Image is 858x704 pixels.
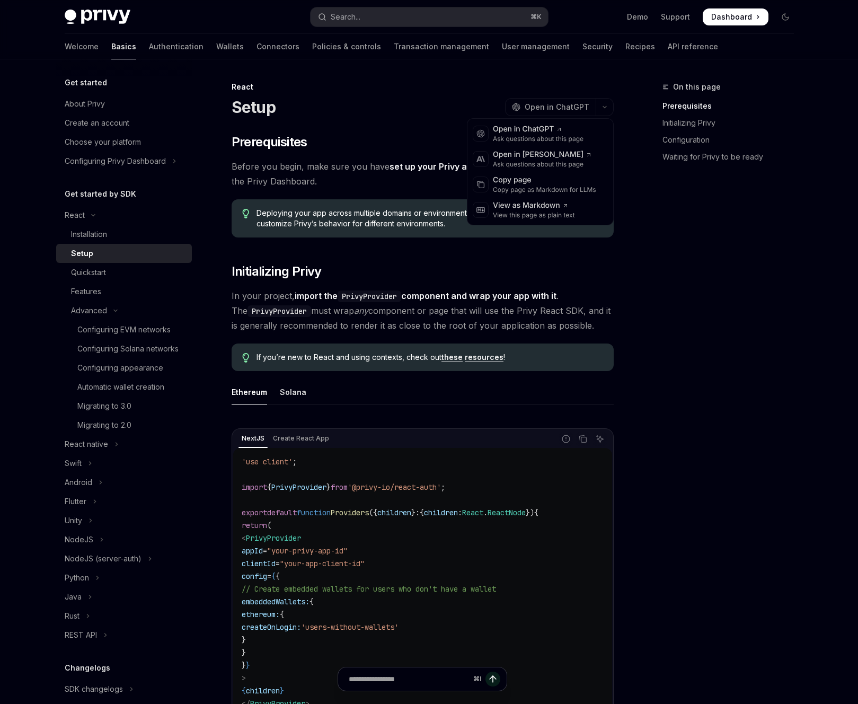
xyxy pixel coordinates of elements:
span: { [276,571,280,581]
div: Ask questions about this page [493,135,583,143]
span: Initializing Privy [232,263,322,280]
div: Swift [65,457,82,470]
svg: Tip [242,353,250,363]
a: Initializing Privy [662,115,802,131]
div: Configuring Privy Dashboard [65,155,166,168]
button: Toggle Configuring Privy Dashboard section [56,152,192,171]
span: children [377,508,411,517]
span: ethereum: [242,610,280,619]
span: Prerequisites [232,134,307,151]
button: Toggle Advanced section [56,301,192,320]
input: Ask a question... [349,667,469,691]
h1: Setup [232,98,276,117]
div: Ask questions about this page [493,160,592,169]
span: } [246,661,250,670]
button: Copy the contents from the code block [576,432,590,446]
div: Java [65,591,82,603]
h5: Get started by SDK [65,188,136,200]
button: Toggle NodeJS section [56,530,192,549]
a: these [441,353,463,362]
div: Configuring Solana networks [77,342,179,355]
a: Create an account [56,113,192,133]
span: "your-privy-app-id" [267,546,348,556]
em: any [354,305,368,316]
div: Copy page [493,175,596,186]
a: Waiting for Privy to be ready [662,148,802,165]
div: Copy page as Markdown for LLMs [493,186,596,194]
span: : [458,508,462,517]
span: { [280,610,284,619]
div: NodeJS [65,533,93,546]
span: ReactNode [488,508,526,517]
span: React [462,508,483,517]
span: return [242,521,267,530]
span: : [415,508,420,517]
div: REST API [65,629,97,641]
div: Unity [65,514,82,527]
span: function [297,508,331,517]
div: View as Markdown [493,200,575,211]
span: children [424,508,458,517]
a: Policies & controls [312,34,381,59]
span: In your project, . The must wrap component or page that will use the Privy React SDK, and it is g... [232,288,614,333]
button: Toggle REST API section [56,626,192,645]
span: PrivyProvider [271,482,326,492]
div: React native [65,438,108,451]
button: Open in ChatGPT [505,98,596,116]
div: Create an account [65,117,129,129]
span: }) [526,508,534,517]
div: Migrating to 3.0 [77,400,131,412]
div: Migrating to 2.0 [77,419,131,432]
a: Demo [627,12,648,22]
button: Toggle Android section [56,473,192,492]
span: Open in ChatGPT [525,102,589,112]
span: createOnLogin: [242,622,301,632]
span: config [242,571,267,581]
span: = [276,559,280,568]
a: Welcome [65,34,99,59]
div: Setup [71,247,93,260]
strong: import the component and wrap your app with it [295,291,556,301]
span: ( [267,521,271,530]
span: < [242,533,246,543]
span: { [420,508,424,517]
button: Toggle React native section [56,435,192,454]
div: Choose your platform [65,136,141,148]
span: } [411,508,415,517]
a: Configuring Solana networks [56,339,192,358]
button: Toggle Swift section [56,454,192,473]
span: default [267,508,297,517]
h5: Get started [65,76,107,89]
button: Send message [485,672,500,687]
span: ({ [369,508,377,517]
span: ; [293,457,297,467]
span: If you’re new to React and using contexts, check out ! [256,352,603,363]
a: Authentication [149,34,204,59]
div: React [232,82,614,92]
a: About Privy [56,94,192,113]
span: } [242,635,246,645]
span: ; [441,482,445,492]
button: Toggle Unity section [56,511,192,530]
div: Configuring appearance [77,362,163,374]
span: // Create embedded wallets for users who don't have a wallet [242,584,496,594]
span: } [242,648,246,657]
div: Rust [65,610,79,622]
span: Deploying your app across multiple domains or environments? Learn how to use to customize Privy’s... [256,208,603,229]
div: Open in ChatGPT [493,124,583,135]
div: View this page as plain text [493,211,575,219]
span: embeddedWallets: [242,597,309,606]
span: import [242,482,267,492]
button: Ask AI [593,432,607,446]
a: Basics [111,34,136,59]
h5: Changelogs [65,662,110,674]
a: Prerequisites [662,98,802,115]
span: '@privy-io/react-auth' [348,482,441,492]
span: ⌘ K [530,13,542,21]
div: Flutter [65,495,86,508]
button: Toggle NodeJS (server-auth) section [56,549,192,568]
div: Android [65,476,92,489]
div: Solana [280,380,306,404]
div: SDK changelogs [65,683,123,696]
div: Ethereum [232,380,267,404]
